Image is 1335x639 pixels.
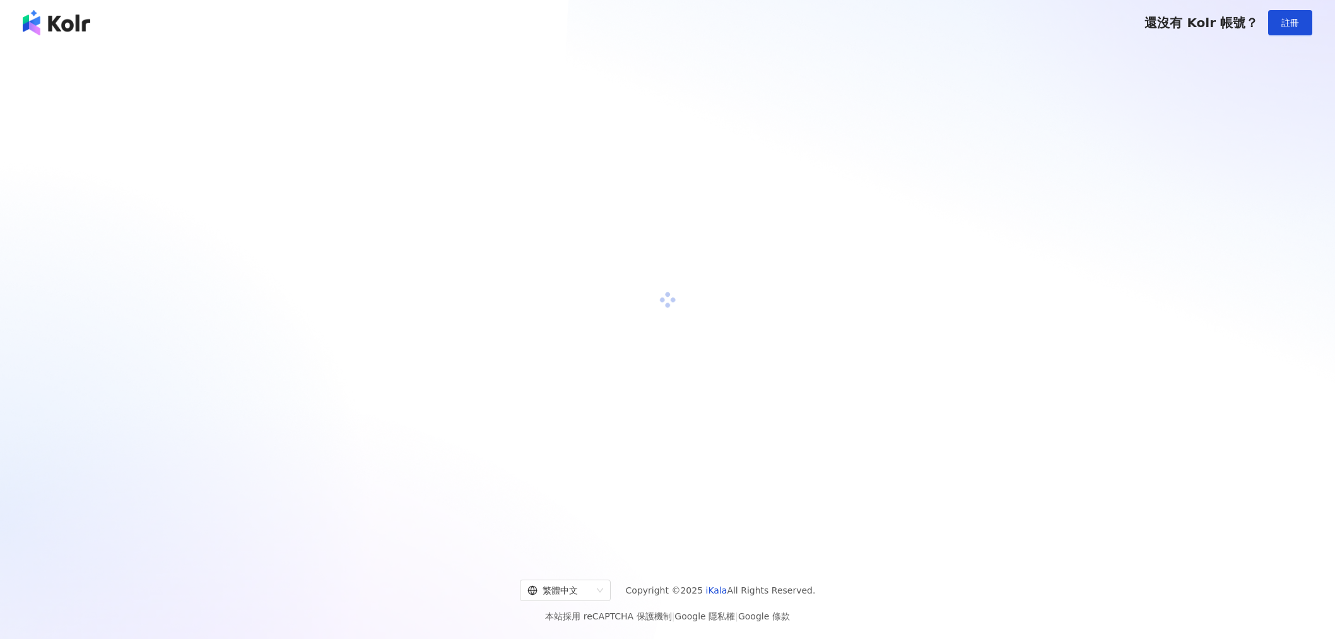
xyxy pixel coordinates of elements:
img: logo [23,10,90,35]
a: Google 隱私權 [674,611,735,621]
span: | [735,611,738,621]
a: iKala [706,585,727,595]
span: 本站採用 reCAPTCHA 保護機制 [545,609,789,624]
span: | [672,611,675,621]
button: 註冊 [1268,10,1312,35]
a: Google 條款 [738,611,790,621]
div: 繁體中文 [527,580,592,600]
span: 還沒有 Kolr 帳號？ [1144,15,1258,30]
span: Copyright © 2025 All Rights Reserved. [626,583,816,598]
span: 註冊 [1281,18,1299,28]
